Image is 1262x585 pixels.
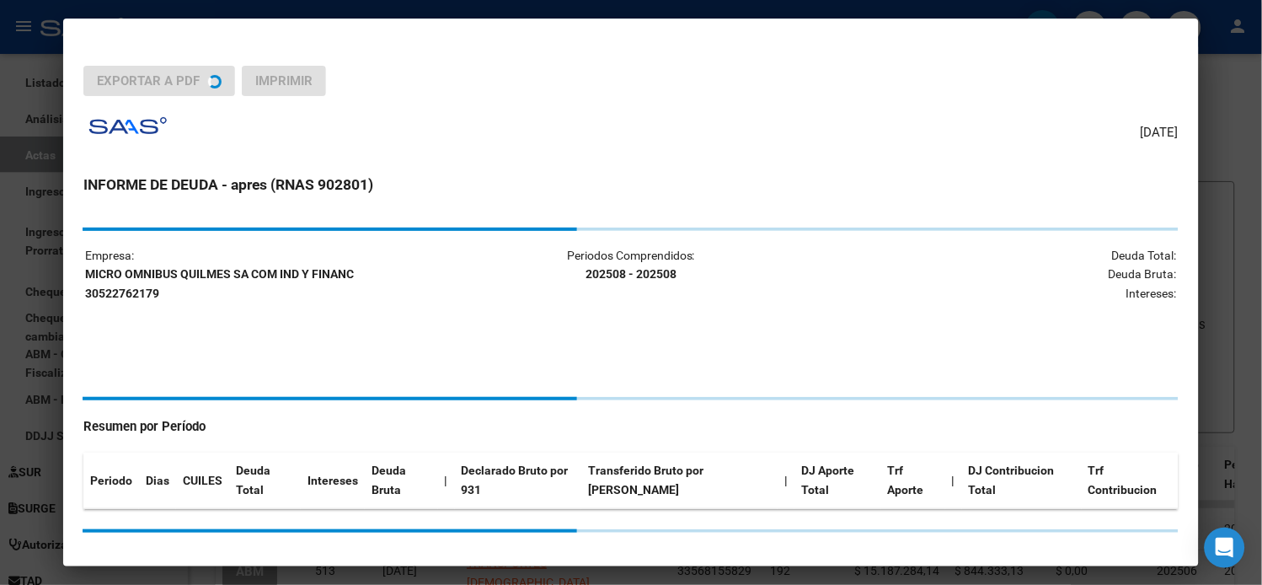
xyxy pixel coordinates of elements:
p: Periodos Comprendidos: [450,246,813,285]
button: Imprimir [242,66,326,96]
button: Exportar a PDF [83,66,235,96]
p: Empresa: [85,246,448,303]
th: Dias [139,453,176,508]
th: Declarado Bruto por 931 [455,453,581,508]
p: Deuda Total: Deuda Bruta: Intereses: [814,246,1177,303]
th: | [778,453,794,508]
div: Open Intercom Messenger [1205,528,1245,568]
th: DJ Contribucion Total [962,453,1082,508]
span: Imprimir [255,73,313,89]
th: Intereses [301,453,365,508]
span: [DATE] [1141,123,1179,142]
th: DJ Aporte Total [794,453,881,508]
th: Transferido Bruto por [PERSON_NAME] [581,453,778,508]
h3: INFORME DE DEUDA - apres (RNAS 902801) [83,174,1179,196]
strong: MICRO OMNIBUS QUILMES SA COM IND Y FINANC 30522762179 [85,267,354,300]
th: | [945,453,962,508]
th: Trf Aporte [881,453,945,508]
th: Periodo [83,453,139,508]
th: CUILES [176,453,229,508]
th: | [438,453,455,508]
th: Deuda Total [229,453,301,508]
h4: Resumen por Período [83,417,1179,437]
strong: 202508 - 202508 [586,267,676,281]
th: Deuda Bruta [365,453,438,508]
span: Exportar a PDF [97,73,200,89]
th: Trf Contribucion [1082,453,1179,508]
